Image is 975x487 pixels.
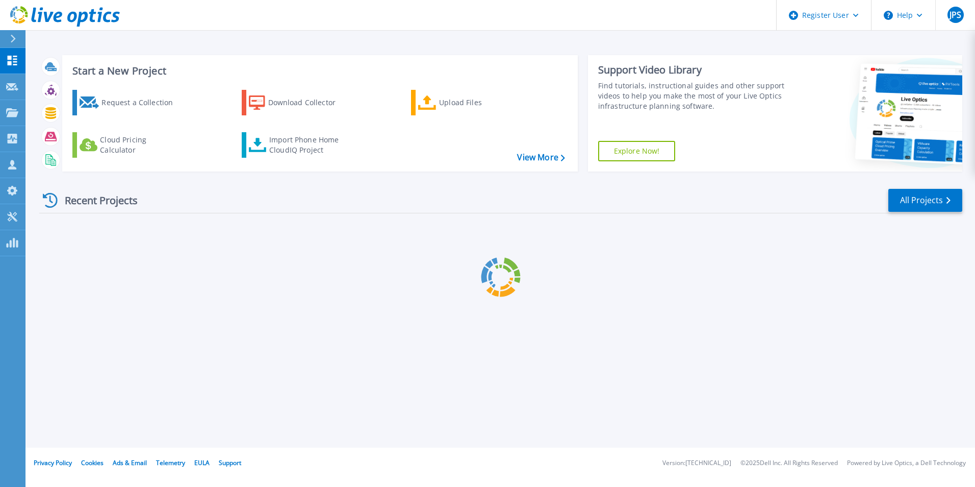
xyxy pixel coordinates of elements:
a: Support [219,458,241,467]
a: All Projects [888,189,962,212]
div: Download Collector [268,92,350,113]
a: EULA [194,458,210,467]
div: Upload Files [439,92,521,113]
a: Download Collector [242,90,355,115]
a: Request a Collection [72,90,186,115]
div: Recent Projects [39,188,151,213]
li: Version: [TECHNICAL_ID] [662,460,731,467]
div: Support Video Library [598,63,789,77]
a: Privacy Policy [34,458,72,467]
a: Telemetry [156,458,185,467]
a: View More [517,153,565,162]
a: Ads & Email [113,458,147,467]
div: Cloud Pricing Calculator [100,135,182,155]
h3: Start a New Project [72,65,565,77]
span: JPS [950,11,961,19]
a: Explore Now! [598,141,676,161]
a: Cloud Pricing Calculator [72,132,186,158]
div: Find tutorials, instructional guides and other support videos to help you make the most of your L... [598,81,789,111]
li: Powered by Live Optics, a Dell Technology [847,460,966,467]
div: Request a Collection [101,92,183,113]
li: © 2025 Dell Inc. All Rights Reserved [740,460,838,467]
a: Cookies [81,458,104,467]
div: Import Phone Home CloudIQ Project [269,135,349,155]
a: Upload Files [411,90,525,115]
